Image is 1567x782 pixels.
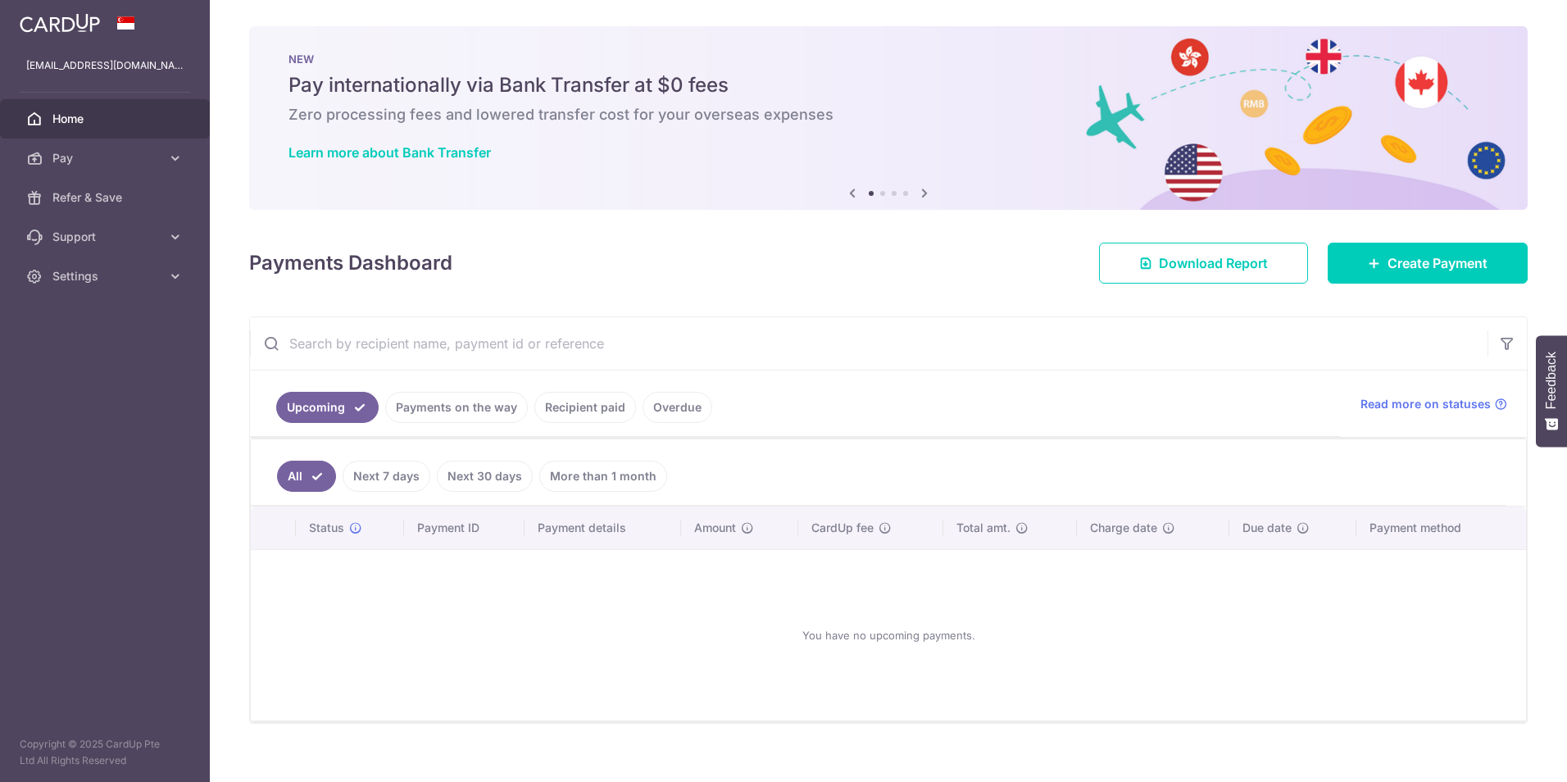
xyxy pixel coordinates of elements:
[539,461,667,492] a: More than 1 month
[249,248,452,278] h4: Payments Dashboard
[1544,352,1559,409] span: Feedback
[52,150,161,166] span: Pay
[437,461,533,492] a: Next 30 days
[525,507,681,549] th: Payment details
[643,392,712,423] a: Overdue
[276,392,379,423] a: Upcoming
[956,520,1011,536] span: Total amt.
[250,317,1488,370] input: Search by recipient name, payment id or reference
[1099,243,1308,284] a: Download Report
[1388,253,1488,273] span: Create Payment
[1328,243,1528,284] a: Create Payment
[288,72,1488,98] h5: Pay internationally via Bank Transfer at $0 fees
[811,520,874,536] span: CardUp fee
[52,189,161,206] span: Refer & Save
[534,392,636,423] a: Recipient paid
[1360,396,1491,412] span: Read more on statuses
[1536,335,1567,447] button: Feedback - Show survey
[694,520,736,536] span: Amount
[1356,507,1526,549] th: Payment method
[26,57,184,74] p: [EMAIL_ADDRESS][DOMAIN_NAME]
[343,461,430,492] a: Next 7 days
[1090,520,1157,536] span: Charge date
[270,563,1506,707] div: You have no upcoming payments.
[1242,520,1292,536] span: Due date
[309,520,344,536] span: Status
[52,111,161,127] span: Home
[1159,253,1268,273] span: Download Report
[1360,396,1507,412] a: Read more on statuses
[277,461,336,492] a: All
[404,507,525,549] th: Payment ID
[20,13,100,33] img: CardUp
[288,52,1488,66] p: NEW
[249,26,1528,210] img: Bank transfer banner
[52,268,161,284] span: Settings
[288,144,491,161] a: Learn more about Bank Transfer
[288,105,1488,125] h6: Zero processing fees and lowered transfer cost for your overseas expenses
[52,229,161,245] span: Support
[385,392,528,423] a: Payments on the way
